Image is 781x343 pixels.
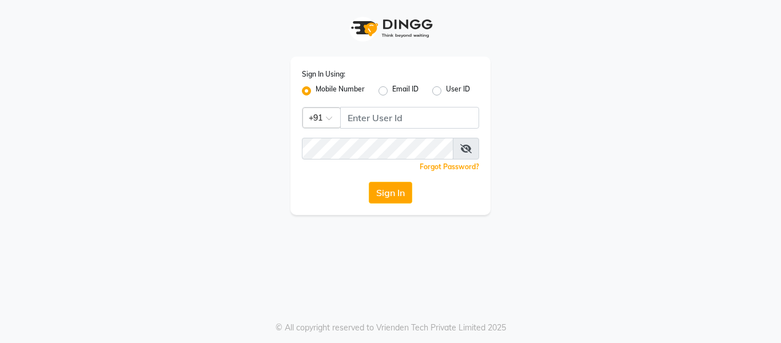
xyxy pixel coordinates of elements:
[316,84,365,98] label: Mobile Number
[340,107,479,129] input: Username
[345,11,436,45] img: logo1.svg
[369,182,412,204] button: Sign In
[420,162,479,171] a: Forgot Password?
[446,84,470,98] label: User ID
[392,84,419,98] label: Email ID
[302,138,453,159] input: Username
[302,69,345,79] label: Sign In Using:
